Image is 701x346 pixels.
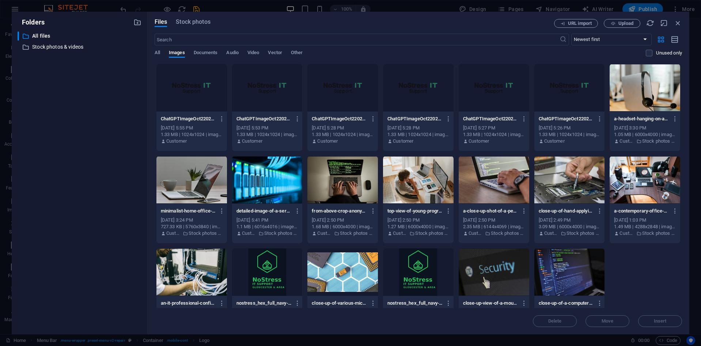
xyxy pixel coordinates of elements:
[32,43,128,51] p: Stock photos & videos
[161,208,216,214] p: minimalist-home-office-desk-with-laptop-smartphone-and-plant-for-a-modern-work-environment--hkiZU...
[155,48,160,59] span: All
[312,230,374,237] div: By: Customer | Folder: Stock photos & videos
[554,19,598,28] button: URL import
[539,300,594,306] p: close-up-of-a-computer-screen-displaying-programming-code-in-a-dark-environment-2VqeDcEz-dmG1RAv4...
[312,208,367,214] p: from-above-crop-anonymous-male-programmer-in-black-hoodie-working-on-software-code-on-contemporar...
[614,230,676,237] div: By: Customer | Folder: Stock photos & videos
[166,138,187,144] p: Customer
[393,230,408,237] p: Customer
[469,138,489,144] p: Customer
[539,223,600,230] div: 3.09 MB | 6000x4000 | image/jpeg
[544,138,565,144] p: Customer
[463,300,518,306] p: close-up-view-of-a-mouse-cursor-over-digital-security-text-on-display-NPIwWfczeY5WhlDMzvSpWw.jpeg
[539,131,600,138] div: 1.33 MB | 1024x1024 | image/png
[236,116,291,122] p: ChatGPTImageOct2202504_26_11PM-856C37FdN7hxSiC3XFgf9Q.png
[189,230,222,237] p: Stock photos & videos
[236,300,291,306] p: nostress_hex_full_navy-xG-q59yeLW-xbHl0Dl9kag.jpg
[619,230,634,237] p: Customer
[387,223,449,230] div: 1.27 MB | 6000x4000 | image/jpeg
[161,223,223,230] div: 727.33 KB | 5760x3840 | image/jpeg
[176,18,210,26] span: Stock photos
[674,19,682,27] i: Close
[539,208,594,214] p: close-up-of-hand-applying-thermal-paste-to-a-laptop-microchip-for-maintenance-EG5EGIXHBWbO-ILZlxI...
[491,230,524,237] p: Stock photos & videos
[161,300,216,306] p: an-it-professional-configuring-network-cables-in-a-server-rack-focusing-on-ethernet-connections-d...
[236,230,298,237] div: By: Customer | Folder: Stock photos & videos
[539,116,594,122] p: ChatGPTImageOct2202504_26_11PM-ypJfTEIaq_XXZSMKRdqLjg.png
[387,300,442,306] p: nostress_hex_full_navy-yRs-K46gjYhr4nTpuRgK-A.jpg
[393,138,413,144] p: Customer
[242,138,262,144] p: Customer
[642,138,676,144] p: Stock photos & videos
[387,230,449,237] div: By: Customer | Folder: Stock photos & videos
[614,125,676,131] div: [DATE] 3:30 PM
[155,18,167,26] span: Files
[312,300,367,306] p: close-up-of-various-microprocessor-chips-on-a-blue-hexagonal-patterned-surface-highlighting-elect...
[32,32,128,40] p: All files
[463,116,518,122] p: ChatGPTImageOct2202504_26_11PM-vwy2yCa19MXnMzAwav-P6A.png
[155,34,560,45] input: Search
[387,131,449,138] div: 1.33 MB | 1024x1024 | image/png
[614,208,669,214] p: a-contemporary-office-desk-setup-with-laptops-gadgets-and-accessories-creating-a-tech-savvy-workp...
[646,19,654,27] i: Reload
[236,131,298,138] div: 1.33 MB | 1024x1024 | image/png
[18,18,45,27] p: Folders
[291,48,303,59] span: Other
[463,217,525,223] div: [DATE] 2:50 PM
[194,48,218,59] span: Documents
[614,223,676,230] div: 1.49 MB | 4288x2848 | image/jpeg
[268,48,282,59] span: Vector
[469,230,483,237] p: Customer
[236,125,298,131] div: [DATE] 5:53 PM
[161,230,223,237] div: By: Customer | Folder: Stock photos & videos
[247,48,259,59] span: Video
[317,138,338,144] p: Customer
[312,131,374,138] div: 1.33 MB | 1024x1024 | image/png
[544,230,559,237] p: Customer
[463,223,525,230] div: 2.35 MB | 6144x4069 | image/jpeg
[312,217,374,223] div: [DATE] 2:50 PM
[312,223,374,230] div: 1.68 MB | 6000x4000 | image/jpeg
[236,223,298,230] div: 1.1 MB | 6016x4016 | image/jpeg
[567,230,600,237] p: Stock photos & videos
[387,208,442,214] p: top-view-of-young-programmer-working-on-multiple-laptops-in-a-modern-office-setting-Mv3CpMk2fH5IW...
[312,116,367,122] p: ChatGPTImageOct2202504_26_11PM-eeVv4M4UvIcUfRfBJ8JpdA.png
[340,230,374,237] p: Stock photos & videos
[614,116,669,122] p: a-headset-hanging-on-a-computer-in-a-modern-office-setting-for-customer-support-JMr-f_p5aDscGKc_Y...
[18,31,19,41] div: ​
[161,116,216,122] p: ChatGPTImageOct2202504_26_11PM-iKjivc2tXD8v3ixN94EsFQ.png
[463,208,518,214] p: a-close-up-shot-of-a-person-coding-on-a-laptop-focusing-on-the-hands-and-screen-ceCafRA3QoIqfyonY...
[568,21,592,26] span: URL import
[242,230,257,237] p: Customer
[236,217,298,223] div: [DATE] 5:41 PM
[169,48,185,59] span: Images
[642,230,676,237] p: Stock photos & videos
[614,138,676,144] div: By: Customer | Folder: Stock photos & videos
[539,217,600,223] div: [DATE] 2:49 PM
[614,131,676,138] div: 1.05 MB | 6000x4000 | image/jpeg
[18,42,141,52] div: Stock photos & videos
[539,230,600,237] div: By: Customer | Folder: Stock photos & videos
[387,217,449,223] div: [DATE] 2:50 PM
[161,217,223,223] div: [DATE] 3:24 PM
[463,125,525,131] div: [DATE] 5:27 PM
[161,131,223,138] div: 1.33 MB | 1024x1024 | image/png
[166,230,181,237] p: Customer
[415,230,449,237] p: Stock photos & videos
[317,230,332,237] p: Customer
[387,125,449,131] div: [DATE] 5:28 PM
[264,230,298,237] p: Stock photos & videos
[614,217,676,223] div: [DATE] 1:03 PM
[133,18,141,26] i: Create new folder
[312,125,374,131] div: [DATE] 5:28 PM
[161,125,223,131] div: [DATE] 5:55 PM
[660,19,668,27] i: Minimize
[619,138,634,144] p: Customer
[463,230,525,237] div: By: Customer | Folder: Stock photos & videos
[618,21,633,26] span: Upload
[236,208,291,214] p: detailed-image-of-a-server-rack-with-glowing-lights-in-a-modern-data-center-QM5CPaSMZ9Q8PA6xV13eX...
[656,50,682,56] p: Displays only files that are not in use on the website. Files added during this session can still...
[463,131,525,138] div: 1.33 MB | 1024x1024 | image/png
[387,116,442,122] p: ChatGPTImageOct2202504_26_11PM-QKdGCCqZfoLOtaDKP5pXEQ.png
[539,125,600,131] div: [DATE] 5:26 PM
